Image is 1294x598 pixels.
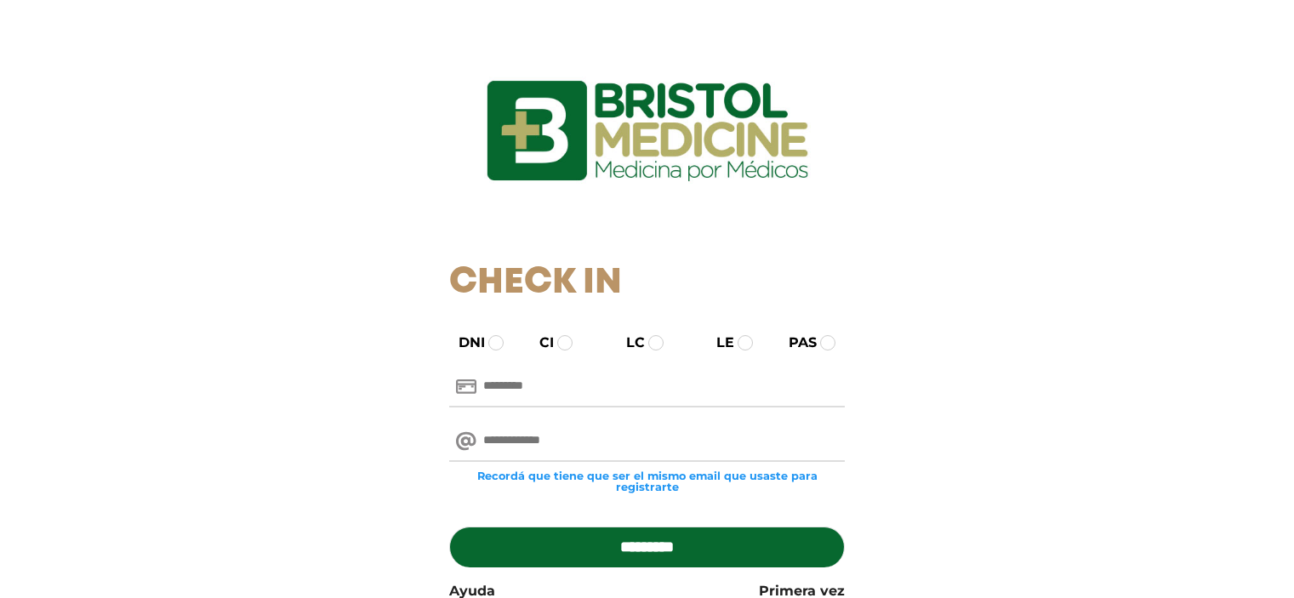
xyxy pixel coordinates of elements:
[773,333,817,353] label: PAS
[449,470,845,493] small: Recordá que tiene que ser el mismo email que usaste para registrarte
[701,333,734,353] label: LE
[611,333,645,353] label: LC
[418,20,877,242] img: logo_ingresarbristol.jpg
[443,333,485,353] label: DNI
[524,333,554,353] label: CI
[449,262,845,305] h1: Check In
